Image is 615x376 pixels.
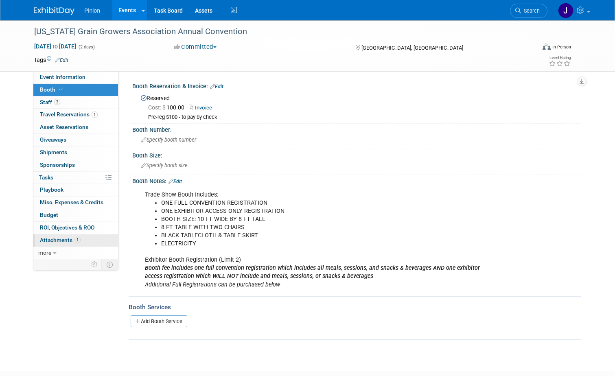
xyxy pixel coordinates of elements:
[33,96,118,109] a: Staff2
[40,86,65,93] span: Booth
[40,74,85,80] span: Event Information
[33,197,118,209] a: Misc. Expenses & Credits
[40,224,94,231] span: ROI, Objectives & ROO
[148,114,575,121] div: Pre-reg $100 - to pay by check
[55,57,68,63] a: Edit
[40,162,75,168] span: Sponsorships
[132,124,581,134] div: Booth Number:
[510,4,547,18] a: Search
[492,42,571,55] div: Event Format
[161,240,489,248] li: ELECTRICITY
[33,172,118,184] a: Tasks
[39,174,53,181] span: Tasks
[34,7,74,15] img: ExhibitDay
[161,215,489,223] li: BOOTH SIZE: 10 FT WIDE BY 8 FT TALL
[33,247,118,259] a: more
[40,111,98,118] span: Travel Reservations
[131,315,187,327] a: Add Booth Service
[40,99,60,105] span: Staff
[145,281,280,288] i: Additional Full Registrations can be purchased below
[148,104,166,111] span: Cost: $
[40,124,88,130] span: Asset Reservations
[33,84,118,96] a: Booth
[33,146,118,159] a: Shipments
[74,237,81,243] span: 1
[171,43,220,51] button: Committed
[38,249,51,256] span: more
[84,7,100,14] span: Pinion
[148,104,188,111] span: 100.00
[40,199,103,205] span: Misc. Expenses & Credits
[210,84,223,90] a: Edit
[59,87,63,92] i: Booth reservation complete
[189,105,216,111] a: Invoice
[31,24,525,39] div: [US_STATE] Grain Growers Association Annual Convention
[361,45,463,51] span: [GEOGRAPHIC_DATA], [GEOGRAPHIC_DATA]
[132,175,581,186] div: Booth Notes:
[33,234,118,247] a: Attachments1
[33,222,118,234] a: ROI, Objectives & ROO
[33,109,118,121] a: Travel Reservations1
[51,43,59,50] span: to
[88,259,102,270] td: Personalize Event Tab Strip
[40,149,67,155] span: Shipments
[141,162,188,168] span: Specify booth size
[34,43,77,50] span: [DATE] [DATE]
[549,56,571,60] div: Event Rating
[78,44,95,50] span: (2 days)
[138,92,575,121] div: Reserved
[33,184,118,196] a: Playbook
[33,209,118,221] a: Budget
[129,303,581,312] div: Booth Services
[102,259,118,270] td: Toggle Event Tabs
[92,111,98,118] span: 1
[34,56,68,64] td: Tags
[558,3,573,18] img: Jennifer Plumisto
[54,99,60,105] span: 2
[161,232,489,240] li: BLACK TABLECLOTH & TABLE SKIRT
[161,199,489,207] li: ONE FULL CONVENTION REGISTRATION
[40,136,66,143] span: Giveaways
[145,265,480,280] i: Booth fee includes one full convention registration which includes all meals, sessions, and snack...
[33,71,118,83] a: Event Information
[543,44,551,50] img: Format-Inperson.png
[33,134,118,146] a: Giveaways
[40,237,81,243] span: Attachments
[139,187,494,293] div: Trade Show Booth Includes: Exhibitor Booth Registration (Limit 2)
[33,159,118,171] a: Sponsorships
[132,149,581,160] div: Booth Size:
[40,212,58,218] span: Budget
[521,8,540,14] span: Search
[132,80,581,91] div: Booth Reservation & Invoice:
[40,186,63,193] span: Playbook
[169,179,182,184] a: Edit
[161,207,489,215] li: ONE EXHIBITOR ACCESS ONLY REGISTRATION
[33,121,118,133] a: Asset Reservations
[552,44,571,50] div: In-Person
[161,223,489,232] li: 8 FT TABLE WITH TWO CHAIRS
[141,137,196,143] span: Specify booth number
